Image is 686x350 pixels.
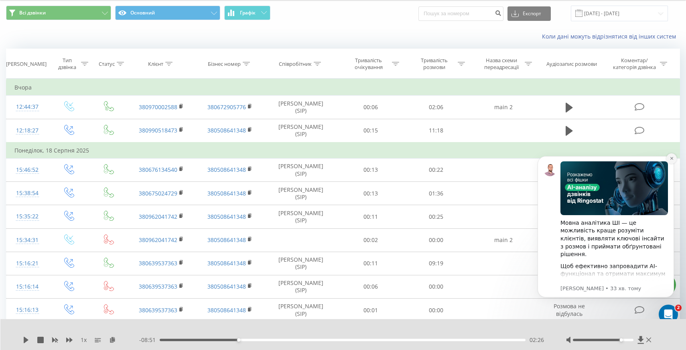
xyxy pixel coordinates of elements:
[611,57,658,71] div: Коментар/категорія дзвінка
[55,57,79,71] div: Тип дзвінка
[6,142,680,159] td: Понеділок, 18 Серпня 2025
[404,182,469,205] td: 01:36
[207,166,246,173] a: 380508641348
[139,259,177,267] a: 380639537363
[338,228,404,252] td: 00:02
[404,275,469,298] td: 00:00
[264,275,338,298] td: [PERSON_NAME] (SIP)
[207,213,246,220] a: 380508641348
[659,305,678,324] iframe: Intercom live chat
[404,205,469,228] td: 00:25
[264,205,338,228] td: [PERSON_NAME] (SIP)
[207,126,246,134] a: 380508641348
[338,205,404,228] td: 00:11
[338,182,404,205] td: 00:13
[264,182,338,205] td: [PERSON_NAME] (SIP)
[14,232,40,248] div: 15:34:31
[139,189,177,197] a: 380675024729
[469,96,537,119] td: main 2
[347,57,390,71] div: Тривалість очікування
[208,61,241,67] div: Бізнес номер
[6,61,47,67] div: [PERSON_NAME]
[139,306,177,314] a: 380639537363
[14,279,40,295] div: 15:16:14
[139,213,177,220] a: 380962041742
[526,144,686,328] iframe: Intercom notifications повідомлення
[404,119,469,142] td: 11:18
[14,185,40,201] div: 15:38:54
[81,336,87,344] span: 1 x
[207,283,246,290] a: 380508641348
[224,6,270,20] button: Графік
[207,189,246,197] a: 380508641348
[264,252,338,275] td: [PERSON_NAME] (SIP)
[19,10,46,16] span: Всі дзвінки
[237,338,240,342] div: Accessibility label
[139,126,177,134] a: 380990518473
[469,228,537,252] td: main 2
[338,275,404,298] td: 00:06
[14,256,40,271] div: 15:16:21
[620,338,623,342] div: Accessibility label
[404,158,469,181] td: 00:22
[338,96,404,119] td: 00:06
[338,119,404,142] td: 00:15
[404,252,469,275] td: 09:19
[240,10,256,16] span: Графік
[264,119,338,142] td: [PERSON_NAME] (SIP)
[14,209,40,224] div: 15:35:22
[264,299,338,322] td: [PERSON_NAME] (SIP)
[530,336,544,344] span: 02:26
[139,336,160,344] span: - 08:51
[338,299,404,322] td: 00:01
[480,57,523,71] div: Назва схеми переадресації
[413,57,456,71] div: Тривалість розмови
[418,6,503,21] input: Пошук за номером
[404,299,469,322] td: 00:00
[207,259,246,267] a: 380508641348
[14,162,40,178] div: 15:46:52
[207,236,246,244] a: 380508641348
[148,61,163,67] div: Клієнт
[139,283,177,290] a: 380639537363
[207,103,246,111] a: 380672905776
[404,96,469,119] td: 02:06
[338,252,404,275] td: 00:11
[404,228,469,252] td: 00:00
[279,61,312,67] div: Співробітник
[264,158,338,181] td: [PERSON_NAME] (SIP)
[99,61,115,67] div: Статус
[675,305,682,311] span: 2
[139,103,177,111] a: 380970002588
[546,61,597,67] div: Аудіозапис розмови
[264,96,338,119] td: [PERSON_NAME] (SIP)
[139,166,177,173] a: 380676134540
[338,158,404,181] td: 00:13
[139,236,177,244] a: 380962041742
[6,6,111,20] button: Всі дзвінки
[14,302,40,318] div: 15:16:13
[6,79,680,96] td: Вчора
[14,123,40,138] div: 12:18:27
[207,306,246,314] a: 380508641348
[115,6,220,20] button: Основний
[14,99,40,115] div: 12:44:37
[542,33,680,40] a: Коли дані можуть відрізнятися вiд інших систем
[507,6,551,21] button: Експорт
